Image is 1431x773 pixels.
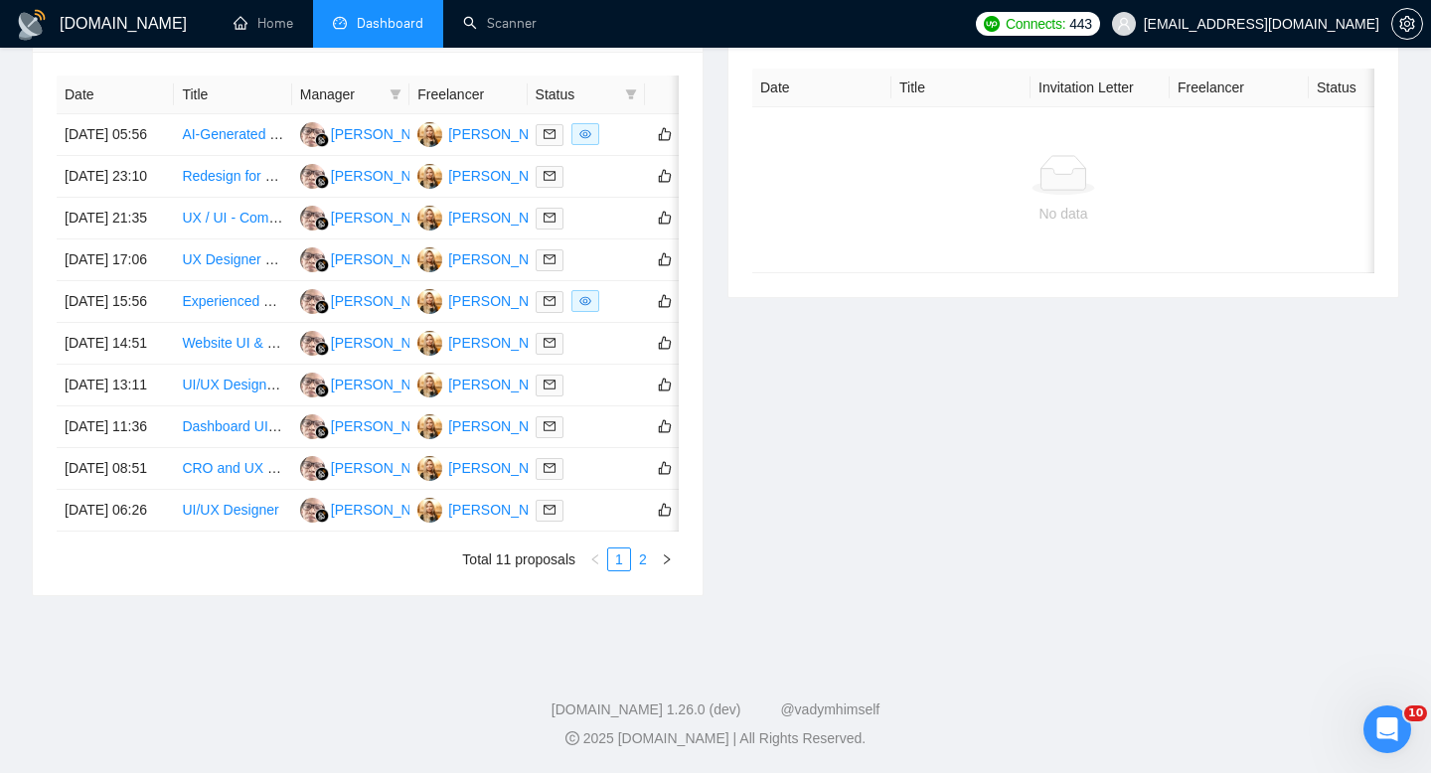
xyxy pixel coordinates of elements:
[1363,705,1411,753] iframe: Intercom live chat
[182,377,525,392] a: UI/UX Designer Needed for Legal Tech Website Update
[417,292,562,308] a: VP[PERSON_NAME]
[1391,8,1423,40] button: setting
[182,502,278,518] a: UI/UX Designer
[417,417,562,433] a: VP[PERSON_NAME]
[417,501,562,517] a: VP[PERSON_NAME]
[417,459,562,475] a: VP[PERSON_NAME]
[300,289,325,314] img: HH
[417,414,442,439] img: VP
[300,83,382,105] span: Manager
[1391,16,1423,32] a: setting
[333,16,347,30] span: dashboard
[300,209,445,225] a: HH[PERSON_NAME]
[300,125,445,141] a: HH[PERSON_NAME]
[417,289,442,314] img: VP
[1006,13,1065,35] span: Connects:
[57,239,174,281] td: [DATE] 17:06
[300,122,325,147] img: HH
[174,490,291,532] td: UI/UX Designer
[768,203,1358,225] div: No data
[655,547,679,571] button: right
[57,156,174,198] td: [DATE] 23:10
[57,448,174,490] td: [DATE] 08:51
[658,293,672,309] span: like
[780,701,879,717] a: @vadymhimself
[331,415,445,437] div: [PERSON_NAME]
[57,281,174,323] td: [DATE] 15:56
[331,123,445,145] div: [PERSON_NAME]
[300,292,445,308] a: HH[PERSON_NAME]
[658,335,672,351] span: like
[631,547,655,571] li: 2
[661,553,673,565] span: right
[315,258,329,272] img: gigradar-bm.png
[300,459,445,475] a: HH[PERSON_NAME]
[409,76,527,114] th: Freelancer
[417,247,442,272] img: VP
[448,332,562,354] div: [PERSON_NAME]
[300,206,325,231] img: HH
[331,165,445,187] div: [PERSON_NAME]
[57,76,174,114] th: Date
[417,167,562,183] a: VP[PERSON_NAME]
[182,418,473,434] a: Dashboard UI design for an ai chatbot web app
[182,251,535,267] a: UX Designer Needed for Retail Shelf Space Analysis App
[357,15,423,32] span: Dashboard
[448,499,562,521] div: [PERSON_NAME]
[292,76,409,114] th: Manager
[174,114,291,156] td: AI-Generated Web Page Design Options
[1392,16,1422,32] span: setting
[300,334,445,350] a: HH[PERSON_NAME]
[544,504,556,516] span: mail
[544,253,556,265] span: mail
[544,462,556,474] span: mail
[655,547,679,571] li: Next Page
[632,548,654,570] a: 2
[579,128,591,140] span: eye
[463,15,537,32] a: searchScanner
[16,728,1415,749] div: 2025 [DOMAIN_NAME] | All Rights Reserved.
[300,414,325,439] img: HH
[984,16,1000,32] img: upwork-logo.png
[589,553,601,565] span: left
[386,79,405,109] span: filter
[57,323,174,365] td: [DATE] 14:51
[300,247,325,272] img: HH
[448,290,562,312] div: [PERSON_NAME]
[174,198,291,239] td: UX / UI - Community Builder
[583,547,607,571] button: left
[448,165,562,187] div: [PERSON_NAME]
[417,373,442,397] img: VP
[658,251,672,267] span: like
[1031,69,1170,107] th: Invitation Letter
[653,164,677,188] button: like
[448,248,562,270] div: [PERSON_NAME]
[658,210,672,226] span: like
[16,9,48,41] img: logo
[315,133,329,147] img: gigradar-bm.png
[331,457,445,479] div: [PERSON_NAME]
[462,547,575,571] li: Total 11 proposals
[174,281,291,323] td: Experienced Casual Mobile Game UI Designer (2.5D Style, Only Casual Game Experts)
[658,418,672,434] span: like
[658,460,672,476] span: like
[174,76,291,114] th: Title
[448,123,562,145] div: [PERSON_NAME]
[448,415,562,437] div: [PERSON_NAME]
[658,377,672,392] span: like
[653,122,677,146] button: like
[57,490,174,532] td: [DATE] 06:26
[174,365,291,406] td: UI/UX Designer Needed for Legal Tech Website Update
[174,448,291,490] td: CRO and UX Expert Needed for Website Audit
[653,456,677,480] button: like
[448,374,562,395] div: [PERSON_NAME]
[1117,17,1131,31] span: user
[331,332,445,354] div: [PERSON_NAME]
[300,456,325,481] img: HH
[536,83,617,105] span: Status
[417,209,562,225] a: VP[PERSON_NAME]
[552,701,741,717] a: [DOMAIN_NAME] 1.26.0 (dev)
[653,331,677,355] button: like
[658,168,672,184] span: like
[417,122,442,147] img: VP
